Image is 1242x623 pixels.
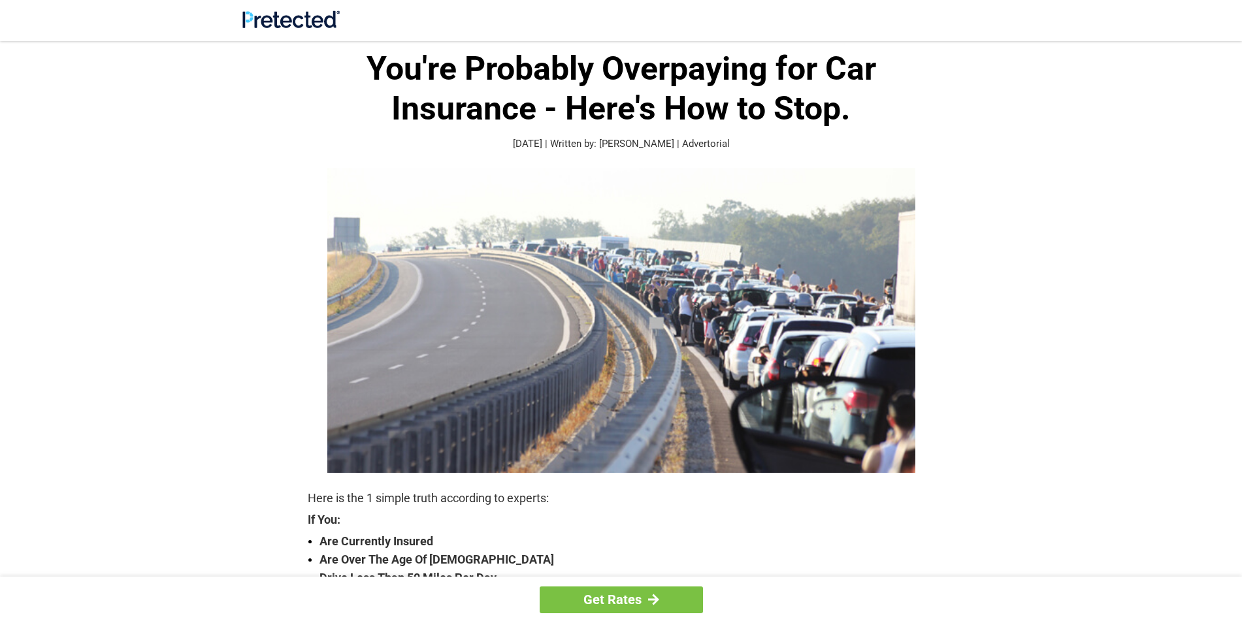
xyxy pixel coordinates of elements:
strong: Drive Less Than 50 Miles Per Day [319,569,935,587]
p: [DATE] | Written by: [PERSON_NAME] | Advertorial [308,136,935,152]
strong: Are Over The Age Of [DEMOGRAPHIC_DATA] [319,551,935,569]
a: Site Logo [242,18,340,31]
p: Here is the 1 simple truth according to experts: [308,489,935,507]
strong: Are Currently Insured [319,532,935,551]
strong: If You: [308,514,935,526]
a: Get Rates [540,586,703,613]
img: Site Logo [242,10,340,28]
h1: You're Probably Overpaying for Car Insurance - Here's How to Stop. [308,49,935,129]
